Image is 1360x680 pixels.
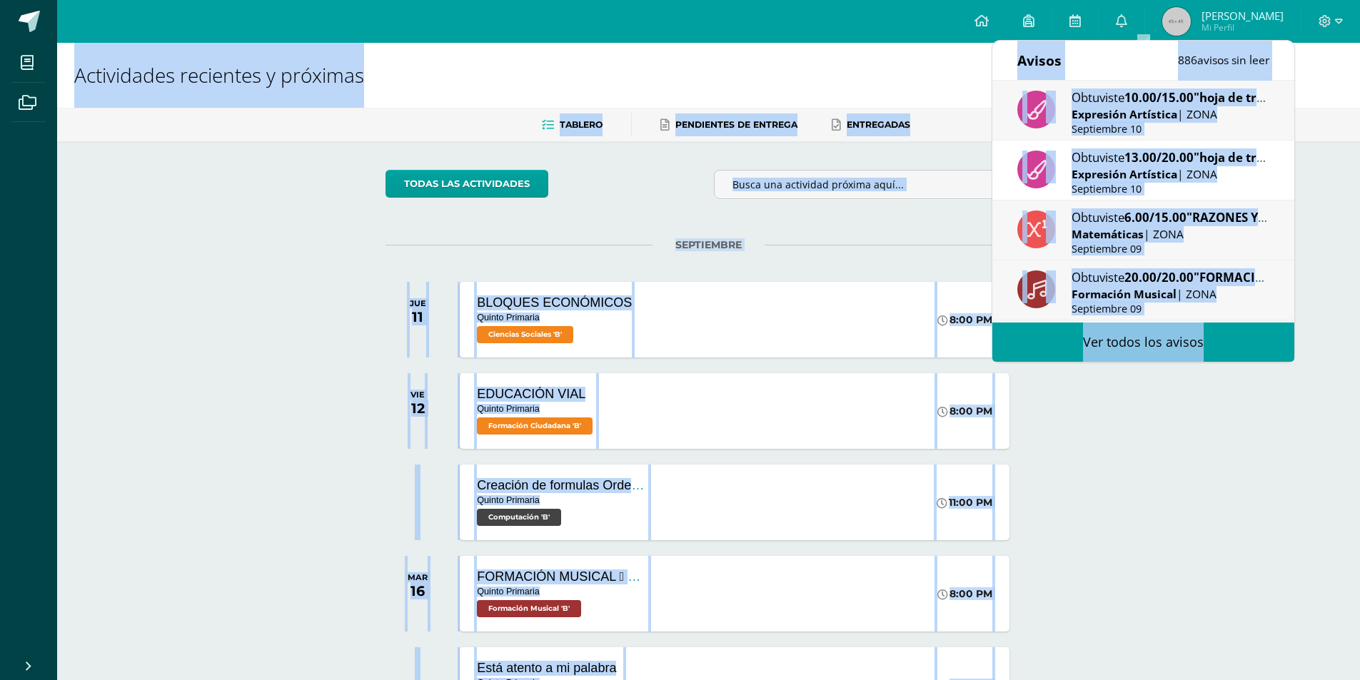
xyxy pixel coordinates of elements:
a: Tablero [542,113,603,136]
span: 6.00/15.00 [1124,209,1187,225]
a: todas las Actividades [386,170,548,198]
div: Septiembre 09 [1072,303,1270,315]
span: Actividades recientes y próximas [74,61,364,88]
div: VIE [410,390,425,400]
div: EDUCACIÓN VIAL [477,387,596,402]
span: Formación Ciudadana 'B' [477,417,593,435]
span: "hoja de trabajo 2" [1194,89,1305,106]
span: SEPTIEMBRE [653,238,765,251]
div: Obtuviste en [1072,88,1270,106]
span: Computación 'B' [477,509,561,526]
a: Ver todos los avisos [992,323,1294,362]
img: 45x45 [1162,7,1191,36]
div: | ZONA [1072,166,1270,183]
span: 10.00/15.00 [1124,89,1194,106]
span: Pendientes de entrega [675,119,797,130]
div: 11 [410,308,426,325]
div: 16 [408,582,428,599]
span: 886 [1178,52,1197,68]
div: BLOQUES ECONÓMICOS [477,295,632,310]
span: 20.00/20.00 [1124,269,1194,285]
strong: Matemáticas [1072,226,1144,242]
div: Septiembre 10 [1072,123,1270,136]
div: Septiembre 10 [1072,183,1270,196]
span: Quinto Primaria [477,404,540,414]
span: Ciencias Sociales 'B' [477,326,573,343]
div: Obtuviste en [1072,148,1270,166]
div: 8:00 PM [937,405,992,417]
strong: Expresión Artística [1072,106,1177,122]
strong: Formación Musical [1072,286,1177,302]
div: MAR [408,572,428,582]
span: avisos sin leer [1178,52,1269,68]
div: | ZONA [1072,286,1270,303]
span: Mi Perfil [1202,21,1284,34]
span: Tablero [560,119,603,130]
div: FORMACIÓN MUSICAL  SILENCIOS MUSICALES [477,569,648,584]
span: Entregadas [847,119,910,130]
span: "hoja de trabajo 1" [1194,149,1305,166]
strong: Expresión Artística [1072,166,1177,182]
span: Quinto Primaria [477,313,540,323]
div: 12 [410,400,425,417]
div: | ZONA [1072,226,1270,243]
div: Septiembre 09 [1072,243,1270,255]
div: JUE [410,298,426,308]
a: Entregadas [832,113,910,136]
div: 8:00 PM [937,313,992,326]
input: Busca una actividad próxima aquí... [715,171,1031,198]
div: Obtuviste en [1072,208,1270,226]
div: | ZONA [1072,106,1270,123]
span: Quinto Primaria [477,587,540,597]
span: Quinto Primaria [477,495,540,505]
a: Pendientes de entrega [660,113,797,136]
div: Está atento a mi palabra [477,661,623,676]
div: Obtuviste en [1072,268,1270,286]
span: [PERSON_NAME] [1202,9,1284,23]
div: 8:00 PM [937,587,992,600]
span: 13.00/20.00 [1124,149,1194,166]
span: Formación Musical 'B' [477,600,581,617]
div: 11:00 PM [937,496,992,509]
div: Creación de formulas Orden jerárquico [477,478,648,493]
